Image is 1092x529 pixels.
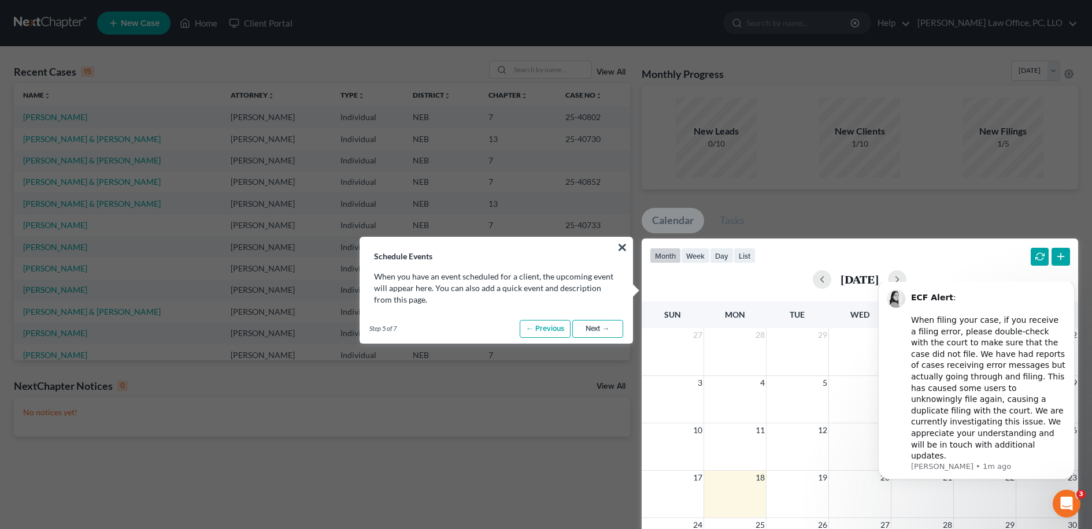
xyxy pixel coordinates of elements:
[790,310,805,319] span: Tue
[369,324,397,333] span: Step 5 of 7
[692,471,704,485] span: 17
[1053,490,1080,517] iframe: Intercom live chat
[26,8,45,26] img: Profile image for Lindsey
[754,471,766,485] span: 18
[692,423,704,437] span: 10
[861,282,1092,498] iframe: Intercom notifications message
[50,5,205,178] div: Message content
[841,273,879,285] h2: [DATE]
[817,328,828,342] span: 29
[642,208,704,233] a: Calendar
[817,471,828,485] span: 19
[850,310,869,319] span: Wed
[697,376,704,390] span: 3
[709,208,755,233] a: Tasks
[617,238,628,256] button: ×
[50,11,92,20] b: ECF Alert
[692,328,704,342] span: 27
[572,320,623,338] a: Next →
[759,376,766,390] span: 4
[754,328,766,342] span: 28
[821,376,828,390] span: 5
[710,248,734,263] button: day
[520,320,571,338] a: ← Previous
[734,248,756,263] button: list
[817,423,828,437] span: 12
[725,310,745,319] span: Mon
[1076,490,1086,499] span: 3
[360,237,632,262] h3: Schedule Events
[650,248,681,263] button: month
[50,10,205,180] div: : ​ When filing your case, if you receive a filing error, please double-check with the court to m...
[664,310,681,319] span: Sun
[374,271,618,306] p: When you have an event scheduled for a client, the upcoming event will appear here. You can also ...
[50,180,205,190] p: Message from Lindsey, sent 1m ago
[754,423,766,437] span: 11
[681,248,710,263] button: week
